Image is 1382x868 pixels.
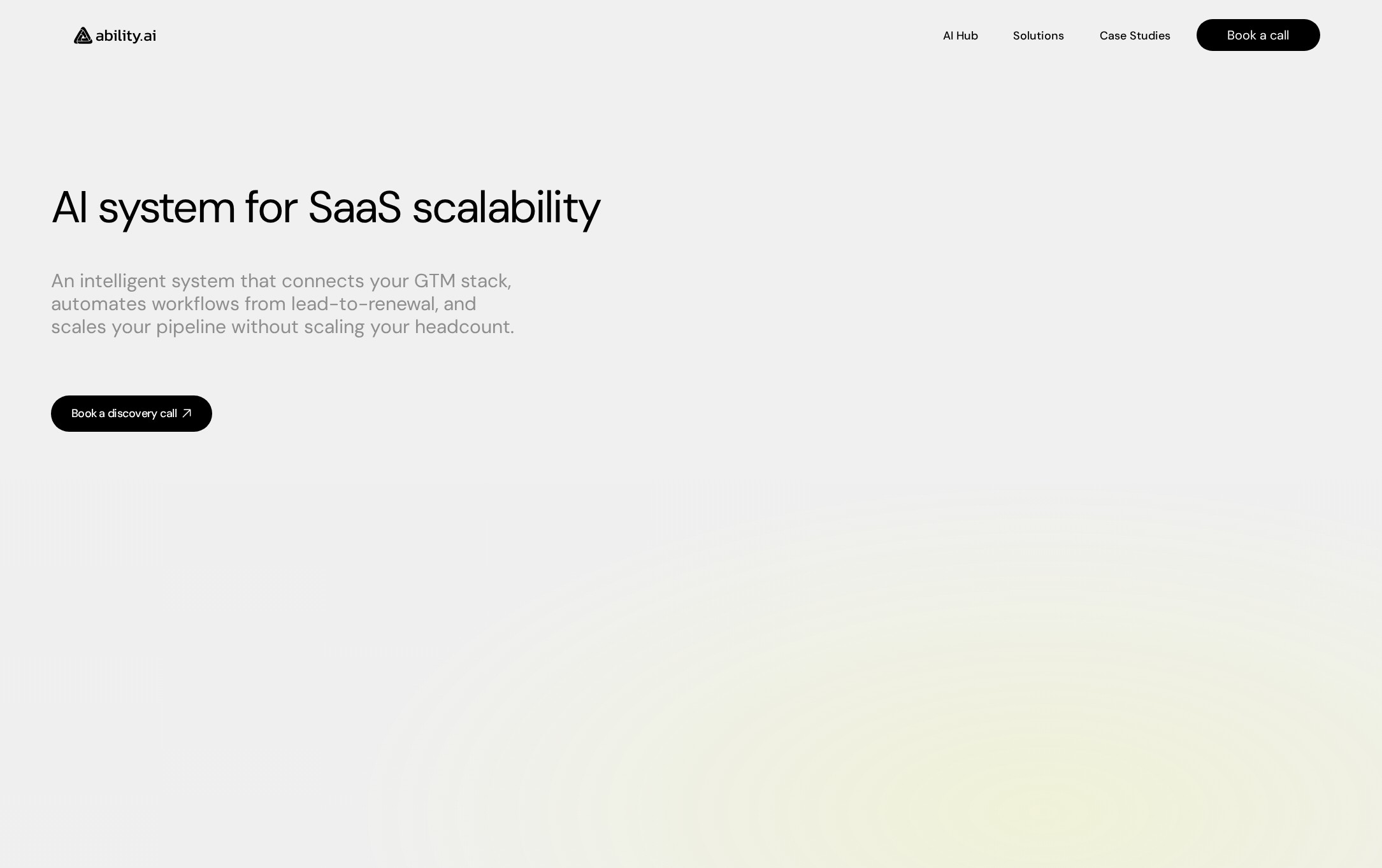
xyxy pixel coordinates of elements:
[71,406,176,422] div: Book a discovery call
[51,269,535,338] p: An intelligent system that connects your GTM stack, automates workflows from lead-to-renewal, and...
[51,181,1331,234] h1: AI system for SaaS scalability
[84,120,173,132] h3: Ready-to-use in Slack
[1100,28,1170,44] p: Case Studies
[943,24,978,46] a: AI Hub
[1227,26,1289,44] p: Book a call
[173,19,1320,51] nav: Main navigation
[51,395,212,432] a: Book a discovery call
[1013,28,1064,44] p: Solutions
[1099,24,1171,46] a: Case Studies
[1013,24,1064,46] a: Solutions
[943,28,978,44] p: AI Hub
[1197,19,1320,51] a: Book a call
